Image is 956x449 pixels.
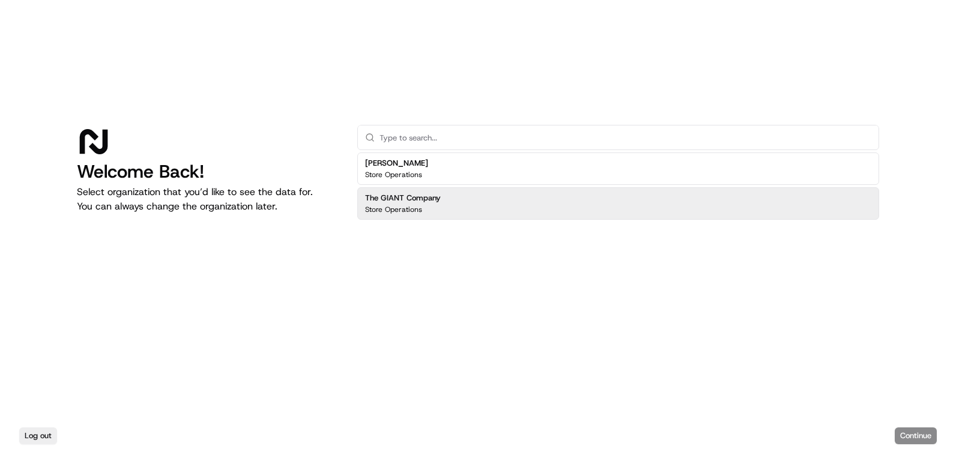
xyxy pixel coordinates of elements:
[365,170,422,179] p: Store Operations
[77,185,338,214] p: Select organization that you’d like to see the data for. You can always change the organization l...
[380,125,871,149] input: Type to search...
[365,205,422,214] p: Store Operations
[365,158,428,169] h2: [PERSON_NAME]
[19,427,57,444] button: Log out
[77,161,338,182] h1: Welcome Back!
[357,150,879,222] div: Suggestions
[365,193,441,203] h2: The GIANT Company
